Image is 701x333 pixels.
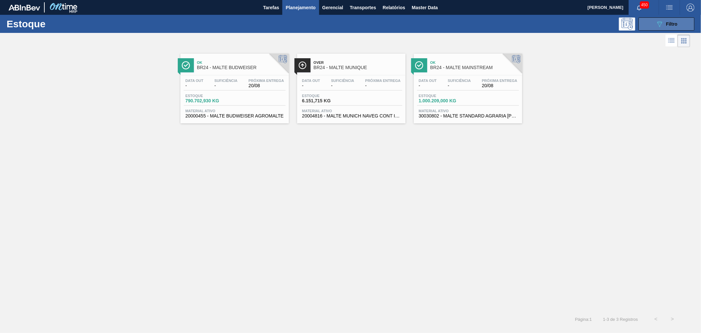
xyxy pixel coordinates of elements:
[9,5,40,11] img: TNhmsLtSVTkK8tSr43FrP2fwEKptu5GPRR3wAAAABJRU5ErkJggg==
[197,65,286,70] span: BR24 - MALTE BUDWEISER
[419,109,517,113] span: Material ativo
[664,311,681,327] button: >
[448,83,471,88] span: -
[302,114,401,118] span: 20004816 - MALTE MUNICH NAVEG CONT IMPORT SUP 40%
[602,317,638,322] span: 1 - 3 de 3 Registros
[302,94,348,98] span: Estoque
[302,79,320,83] span: Data out
[314,65,402,70] span: BR24 - MALTE MUNIQUE
[419,79,437,83] span: Data out
[302,98,348,103] span: 6.151,715 KG
[248,83,284,88] span: 20/08
[419,98,465,103] span: 1.000.209,000 KG
[365,79,401,83] span: Próxima Entrega
[185,98,231,103] span: 790.702,930 KG
[666,4,673,12] img: userActions
[197,61,286,64] span: Ok
[185,94,231,98] span: Estoque
[263,4,279,12] span: Tarefas
[629,3,650,12] button: Notificações
[430,65,519,70] span: BR24 - MALTE MAINSTREAM
[619,17,635,31] div: Pogramando: nenhum usuário selecionado
[331,79,354,83] span: Suficiência
[482,83,517,88] span: 20/08
[185,83,203,88] span: -
[302,109,401,113] span: Material ativo
[419,94,465,98] span: Estoque
[286,4,315,12] span: Planejamento
[419,114,517,118] span: 30030802 - MALTE STANDARD AGRARIA CAMPOS GERAIS
[292,49,409,123] a: ÍconeOverBR24 - MALTE MUNIQUEData out-Suficiência-Próxima Entrega-Estoque6.151,715 KGMaterial ati...
[415,61,423,69] img: Ícone
[430,61,519,64] span: Ok
[248,79,284,83] span: Próxima Entrega
[666,35,678,47] div: Visão em Lista
[639,17,694,31] button: Filtro
[666,21,678,27] span: Filtro
[175,49,292,123] a: ÍconeOkBR24 - MALTE BUDWEISERData out-Suficiência-Próxima Entrega20/08Estoque790.702,930 KGMateri...
[365,83,401,88] span: -
[575,317,592,322] span: Página : 1
[302,83,320,88] span: -
[185,114,284,118] span: 20000455 - MALTE BUDWEISER AGROMALTE
[314,61,402,64] span: Over
[185,79,203,83] span: Data out
[419,83,437,88] span: -
[482,79,517,83] span: Próxima Entrega
[7,20,106,28] h1: Estoque
[640,1,649,9] span: 450
[412,4,438,12] span: Master Data
[350,4,376,12] span: Transportes
[298,61,307,69] img: Ícone
[214,79,237,83] span: Suficiência
[383,4,405,12] span: Relatórios
[678,35,690,47] div: Visão em Cards
[182,61,190,69] img: Ícone
[322,4,343,12] span: Gerencial
[331,83,354,88] span: -
[214,83,237,88] span: -
[185,109,284,113] span: Material ativo
[409,49,526,123] a: ÍconeOkBR24 - MALTE MAINSTREAMData out-Suficiência-Próxima Entrega20/08Estoque1.000.209,000 KGMat...
[448,79,471,83] span: Suficiência
[687,4,694,12] img: Logout
[648,311,664,327] button: <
